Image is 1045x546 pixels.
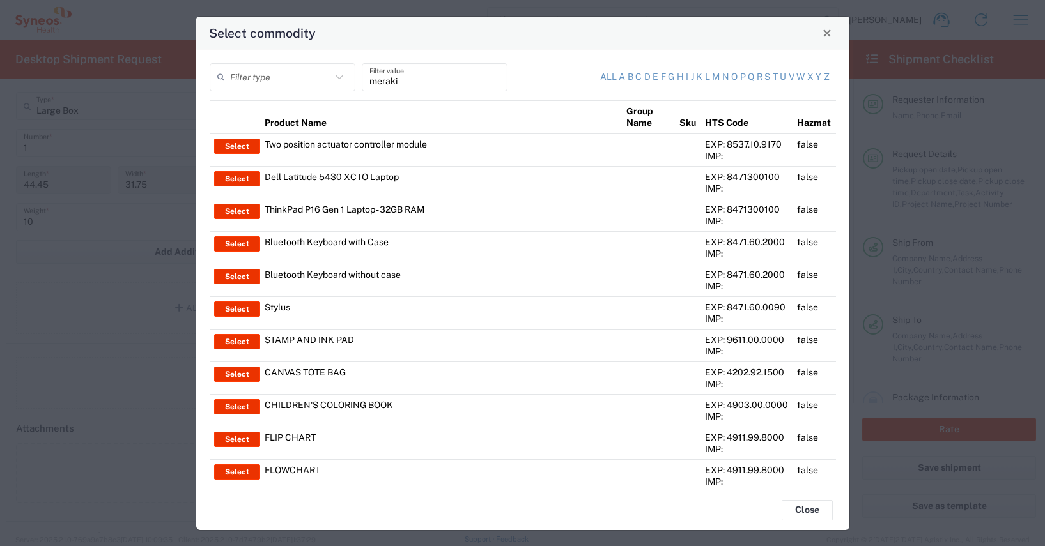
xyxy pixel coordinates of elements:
td: Dell Latitude 5430 XCTO Laptop [260,166,623,199]
a: o [731,71,738,84]
a: q [748,71,754,84]
a: r [757,71,762,84]
td: false [793,394,835,427]
a: v [789,71,794,84]
a: m [712,71,720,84]
td: FLOWCHART [260,459,623,492]
a: e [653,71,658,84]
td: Two position actuator controller module [260,133,623,167]
h4: Select commodity [209,24,316,42]
a: p [740,71,746,84]
a: h [677,71,684,84]
th: Product Name [260,100,623,133]
div: IMP: [705,248,788,259]
th: HTS Code [701,100,793,133]
a: i [686,71,688,84]
td: false [793,361,835,394]
button: Select [214,301,260,317]
button: Select [214,464,260,480]
a: j [691,71,694,84]
div: IMP: [705,378,788,390]
div: IMP: [705,183,788,194]
a: f [661,71,666,84]
th: Group Name [622,100,675,133]
div: EXP: 8471.60.2000 [705,236,788,248]
div: EXP: 8471.60.2000 [705,269,788,280]
td: false [793,231,835,264]
a: g [668,71,674,84]
button: Select [214,367,260,382]
div: EXP: 4903.00.0000 [705,399,788,411]
td: false [793,166,835,199]
button: Select [214,204,260,219]
button: Select [214,139,260,154]
td: Bluetooth Keyboard with Case [260,231,623,264]
div: EXP: 8537.10.9170 [705,139,788,150]
a: y [816,71,821,84]
div: IMP: [705,313,788,324]
button: Select [214,399,260,414]
div: IMP: [705,215,788,227]
a: s [764,71,770,84]
div: IMP: [705,280,788,292]
div: IMP: [705,411,788,422]
td: Stylus [260,296,623,329]
div: EXP: 4911.99.8000 [705,464,788,476]
a: l [705,71,710,84]
div: EXP: 9611.00.0000 [705,334,788,345]
td: FLIP CHART [260,427,623,459]
a: t [773,71,778,84]
a: All [600,71,617,84]
td: false [793,199,835,231]
a: x [807,71,814,84]
td: CANVAS TOTE BAG [260,361,623,394]
div: EXP: 8471300100 [705,171,788,183]
td: STAMP AND INK PAD [260,329,623,361]
button: Select [214,236,260,252]
td: CHILDREN'S COLORING BOOK [260,394,623,427]
td: false [793,459,835,492]
td: Bluetooth Keyboard without case [260,264,623,296]
th: Sku [675,100,701,133]
button: Select [214,432,260,447]
div: IMP: [705,345,788,357]
div: EXP: 8471.60.0090 [705,301,788,313]
div: EXP: 4202.92.1500 [705,367,788,378]
a: k [696,71,702,84]
td: false [793,329,835,361]
a: b [628,71,633,84]
button: Select [214,269,260,284]
td: false [793,133,835,167]
a: z [824,71,830,84]
a: u [780,71,786,84]
td: ThinkPad P16 Gen 1 Laptop - 32GB RAM [260,199,623,231]
button: Close [818,24,836,42]
td: false [793,296,835,329]
div: EXP: 4911.99.8000 [705,432,788,443]
a: n [722,71,729,84]
a: d [644,71,651,84]
td: false [793,264,835,296]
button: Close [782,500,833,520]
td: false [793,427,835,459]
a: w [796,71,805,84]
a: c [635,71,642,84]
a: a [619,71,625,84]
th: Hazmat [793,100,835,133]
div: IMP: [705,476,788,487]
button: Select [214,171,260,186]
div: IMP: [705,150,788,162]
button: Select [214,334,260,349]
div: EXP: 8471300100 [705,204,788,215]
div: IMP: [705,443,788,455]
